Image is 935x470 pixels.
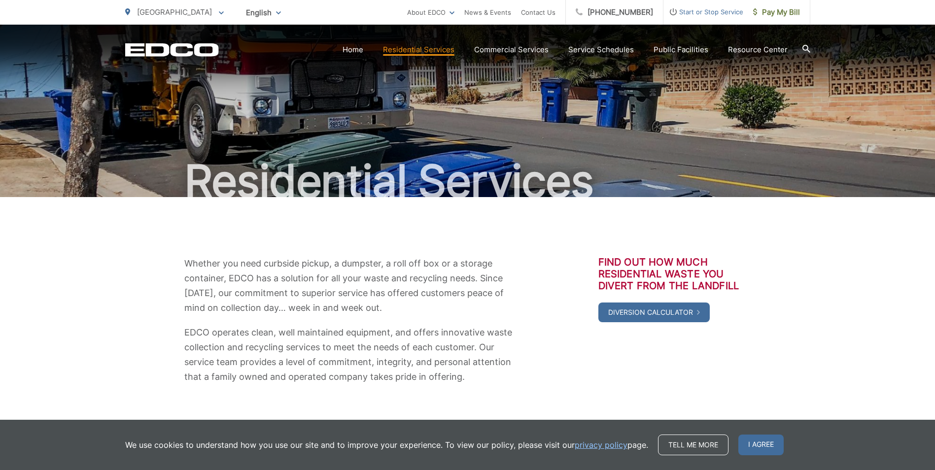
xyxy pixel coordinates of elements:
[407,6,454,18] a: About EDCO
[598,302,710,322] a: Diversion Calculator
[125,439,648,451] p: We use cookies to understand how you use our site and to improve your experience. To view our pol...
[474,44,549,56] a: Commercial Services
[125,43,219,57] a: EDCD logo. Return to the homepage.
[184,325,515,384] p: EDCO operates clean, well maintained equipment, and offers innovative waste collection and recycl...
[654,44,708,56] a: Public Facilities
[738,435,784,455] span: I agree
[125,157,810,206] h1: Residential Services
[343,44,363,56] a: Home
[728,44,788,56] a: Resource Center
[239,4,288,21] span: English
[521,6,555,18] a: Contact Us
[383,44,454,56] a: Residential Services
[464,6,511,18] a: News & Events
[184,256,515,315] p: Whether you need curbside pickup, a dumpster, a roll off box or a storage container, EDCO has a s...
[568,44,634,56] a: Service Schedules
[137,7,212,17] span: [GEOGRAPHIC_DATA]
[575,439,627,451] a: privacy policy
[598,256,751,292] h3: Find out how much residential waste you divert from the landfill
[753,6,800,18] span: Pay My Bill
[658,435,728,455] a: Tell me more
